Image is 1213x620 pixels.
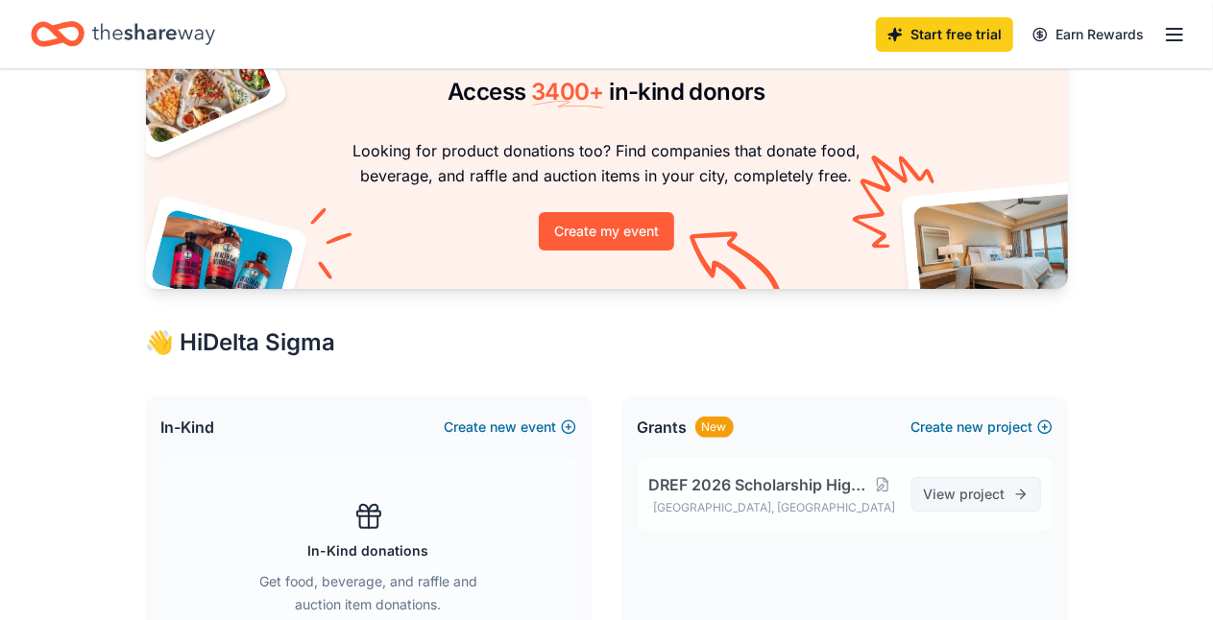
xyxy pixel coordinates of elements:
img: Pizza [124,23,274,146]
span: project [960,486,1006,502]
span: Access in-kind donors [448,78,765,106]
span: 3400 + [531,78,604,106]
span: In-Kind [161,416,215,439]
div: In-Kind donations [308,539,429,562]
span: Grants [638,416,688,439]
button: Createnewproject [911,416,1053,439]
span: new [958,416,984,439]
a: Home [31,12,215,57]
div: 👋 Hi Delta Sigma [146,327,1068,358]
button: Createnewevent [445,416,576,439]
p: [GEOGRAPHIC_DATA], [GEOGRAPHIC_DATA] [649,500,896,515]
a: View project [911,477,1041,512]
div: New [695,417,734,438]
p: Looking for product donations too? Find companies that donate food, beverage, and raffle and auct... [169,138,1045,189]
span: new [491,416,518,439]
a: Earn Rewards [1021,17,1155,52]
button: Create my event [539,212,674,250]
span: View [924,483,1006,506]
span: DREF 2026 Scholarship High School Seniors [649,473,870,496]
a: Start free trial [876,17,1013,52]
img: Curvy arrow [690,231,786,303]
